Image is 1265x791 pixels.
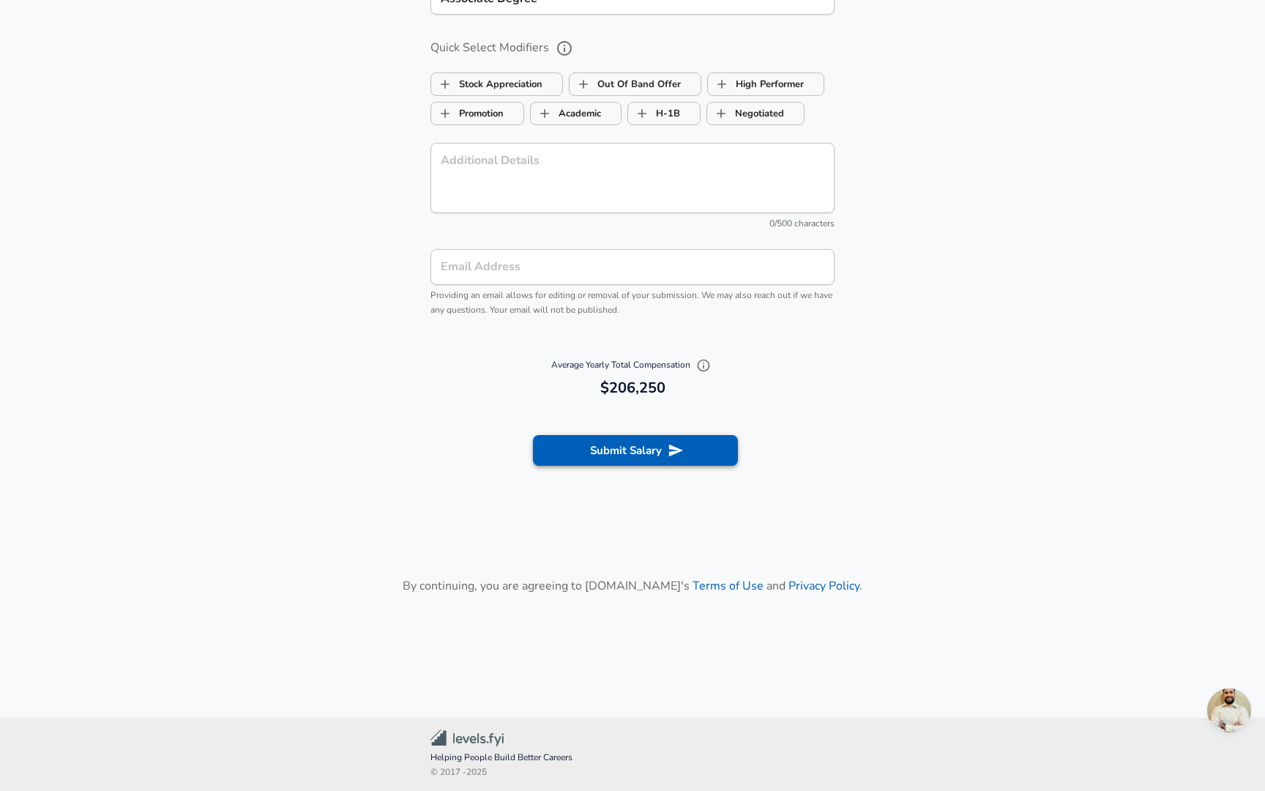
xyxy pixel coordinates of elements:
label: H-1B [628,100,680,127]
span: Average Yearly Total Compensation [551,359,714,371]
h6: $206,250 [436,376,829,400]
button: H-1BH-1B [627,102,701,125]
button: Submit Salary [533,435,738,466]
button: PromotionPromotion [430,102,524,125]
span: Stock Appreciation [431,70,459,98]
button: Out Of Band OfferOut Of Band Offer [569,73,701,96]
label: Out Of Band Offer [570,70,681,98]
button: AcademicAcademic [530,102,622,125]
a: Terms of Use [693,578,764,594]
label: Academic [531,100,601,127]
span: Negotiated [707,100,735,127]
span: Out Of Band Offer [570,70,597,98]
button: High PerformerHigh Performer [707,73,824,96]
label: Promotion [431,100,504,127]
button: Stock AppreciationStock Appreciation [430,73,563,96]
div: 0/500 characters [430,217,835,231]
div: Open chat [1207,688,1251,732]
button: NegotiatedNegotiated [706,102,805,125]
img: Levels.fyi Community [430,729,504,746]
input: team@levels.fyi [430,249,835,285]
a: Privacy Policy [788,578,859,594]
span: Helping People Build Better Careers [430,751,835,765]
span: High Performer [708,70,736,98]
span: H-1B [628,100,656,127]
label: Stock Appreciation [431,70,542,98]
span: Providing an email allows for editing or removal of your submission. We may also reach out if we ... [430,289,832,316]
label: Negotiated [707,100,784,127]
span: Promotion [431,100,459,127]
span: Academic [531,100,559,127]
span: © 2017 - 2025 [430,765,835,780]
label: Quick Select Modifiers [430,36,835,61]
label: High Performer [708,70,804,98]
button: Explain Total Compensation [693,354,714,376]
button: help [552,36,577,61]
